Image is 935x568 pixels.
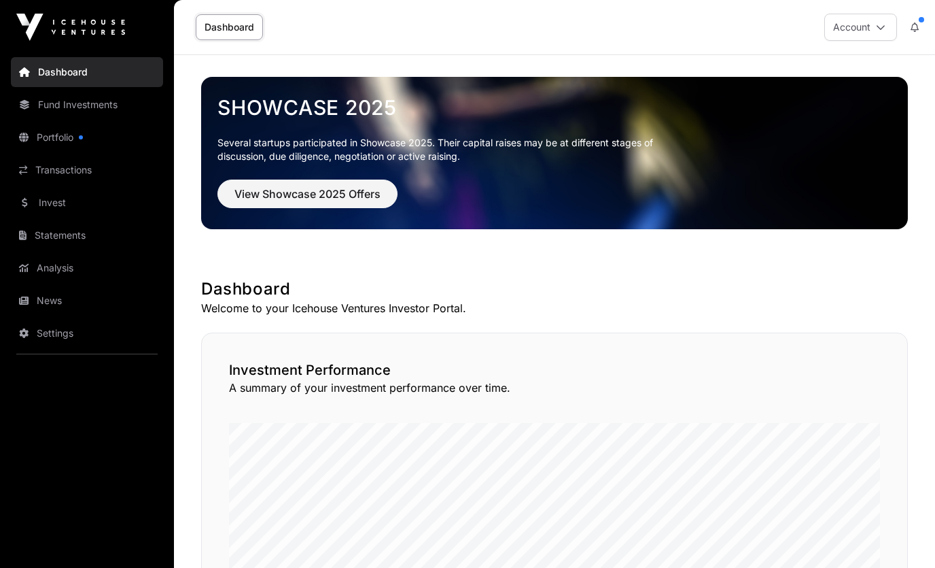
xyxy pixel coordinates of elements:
a: Fund Investments [11,90,163,120]
button: View Showcase 2025 Offers [217,180,398,208]
a: Dashboard [11,57,163,87]
a: News [11,286,163,316]
a: Invest [11,188,163,218]
a: View Showcase 2025 Offers [217,193,398,207]
a: Dashboard [196,14,263,40]
a: Statements [11,220,163,250]
h2: Investment Performance [229,361,880,380]
span: View Showcase 2025 Offers [234,186,381,202]
p: A summary of your investment performance over time. [229,380,880,396]
a: Transactions [11,155,163,185]
a: Portfolio [11,122,163,152]
p: Several startups participated in Showcase 2025. Their capital raises may be at different stages o... [217,136,674,163]
button: Account [824,14,897,41]
img: Showcase 2025 [201,77,908,229]
img: Icehouse Ventures Logo [16,14,125,41]
h1: Dashboard [201,278,908,300]
a: Settings [11,318,163,348]
iframe: Chat Widget [867,503,935,568]
a: Showcase 2025 [217,95,892,120]
a: Analysis [11,253,163,283]
p: Welcome to your Icehouse Ventures Investor Portal. [201,300,908,316]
